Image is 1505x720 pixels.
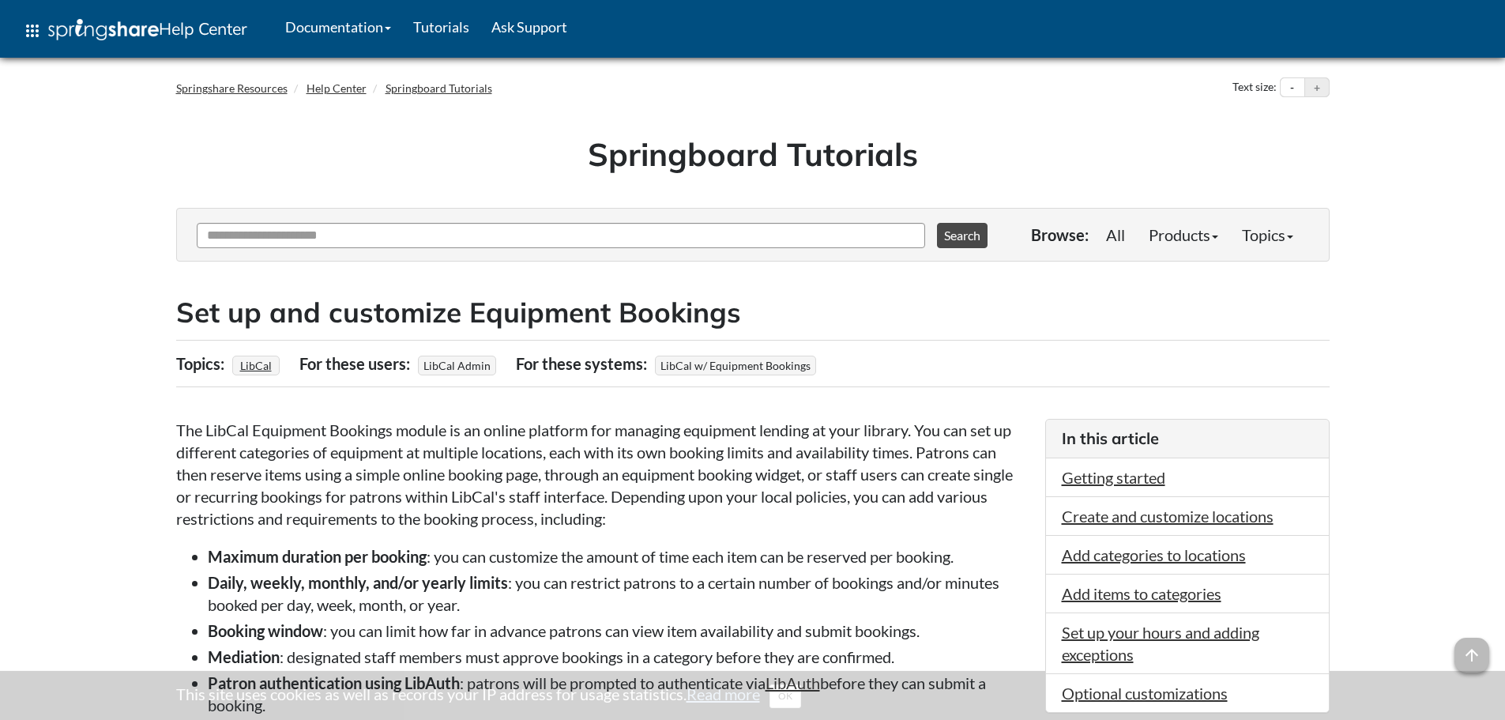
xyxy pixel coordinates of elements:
[208,672,1029,716] li: : patrons will be prompted to authenticate via before they can submit a booking.
[208,545,1029,567] li: : you can customize the amount of time each item can be reserved per booking.
[937,223,988,248] button: Search
[402,7,480,47] a: Tutorials
[176,81,288,95] a: Springshare Resources
[655,356,816,375] span: LibCal w/ Equipment Bookings
[1062,507,1274,526] a: Create and customize locations
[208,573,508,592] strong: Daily, weekly, monthly, and/or yearly limits
[159,18,247,39] span: Help Center
[1137,219,1230,251] a: Products
[208,647,280,666] strong: Mediation
[1454,638,1489,673] span: arrow_upward
[1062,545,1246,564] a: Add categories to locations
[1062,428,1313,450] h3: In this article
[299,349,414,379] div: For these users:
[1062,468,1165,487] a: Getting started
[238,354,274,377] a: LibCal
[1062,584,1221,603] a: Add items to categories
[1031,224,1089,246] p: Browse:
[1305,78,1329,97] button: Increase text size
[208,646,1029,668] li: : designated staff members must approve bookings in a category before they are confirmed.
[516,349,651,379] div: For these systems:
[1230,219,1305,251] a: Topics
[160,683,1345,708] div: This site uses cookies as well as records your IP address for usage statistics.
[208,673,460,692] strong: Patron authentication using LibAuth
[1062,684,1228,703] a: Optional customizations
[766,673,820,692] a: LibAuth
[1229,77,1280,98] div: Text size:
[1062,623,1259,664] a: Set up your hours and adding exceptions
[307,81,367,95] a: Help Center
[23,21,42,40] span: apps
[418,356,496,375] span: LibCal Admin
[12,7,258,55] a: apps Help Center
[480,7,578,47] a: Ask Support
[386,81,492,95] a: Springboard Tutorials
[176,293,1330,332] h2: Set up and customize Equipment Bookings
[1281,78,1304,97] button: Decrease text size
[1094,219,1137,251] a: All
[208,621,323,640] strong: Booking window
[176,349,228,379] div: Topics:
[176,419,1029,530] p: The LibCal Equipment Bookings module is an online platform for managing equipment lending at your...
[274,7,402,47] a: Documentation
[48,19,159,40] img: Springshare
[188,132,1318,176] h1: Springboard Tutorials
[208,620,1029,642] li: : you can limit how far in advance patrons can view item availability and submit bookings.
[208,547,427,566] strong: Maximum duration per booking
[208,571,1029,616] li: : you can restrict patrons to a certain number of bookings and/or minutes booked per day, week, m...
[1454,639,1489,658] a: arrow_upward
